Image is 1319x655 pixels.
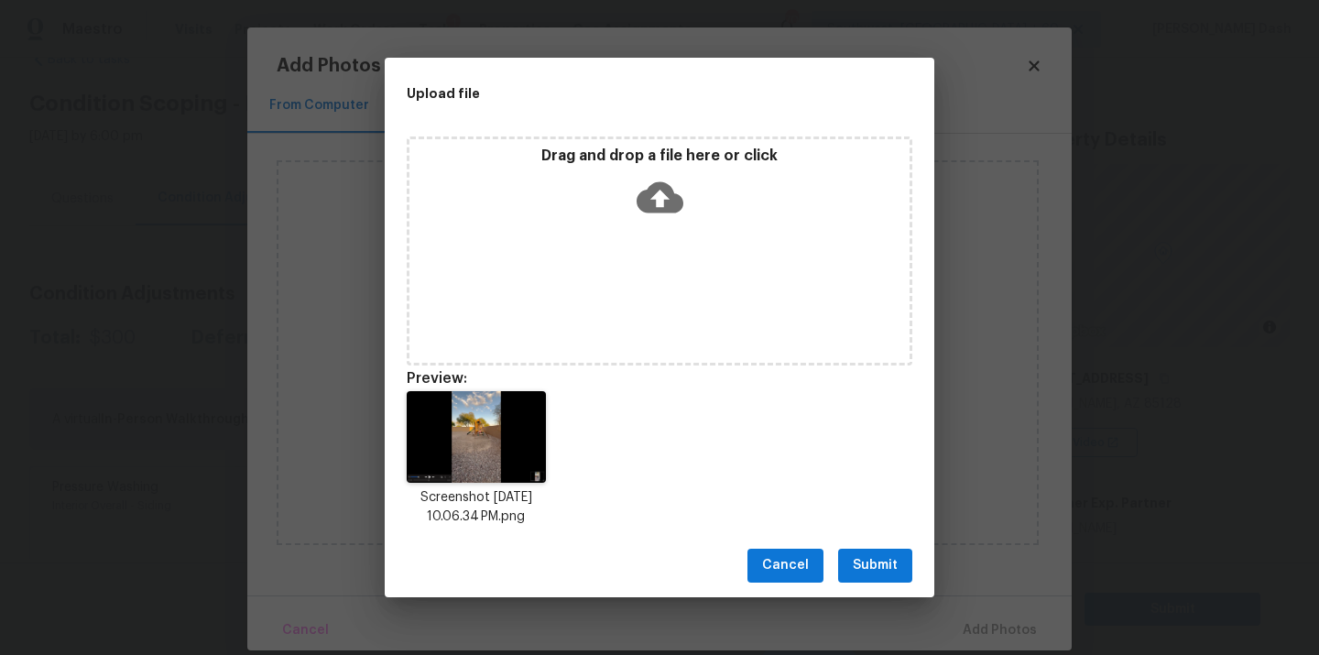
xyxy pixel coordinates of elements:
[853,554,898,577] span: Submit
[407,391,546,483] img: 3qLKdSGBf3UAAAAASUVORK5CYII=
[762,554,809,577] span: Cancel
[407,83,830,104] h2: Upload file
[407,488,546,527] p: Screenshot [DATE] 10.06.34 PM.png
[409,147,910,166] p: Drag and drop a file here or click
[747,549,823,583] button: Cancel
[838,549,912,583] button: Submit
